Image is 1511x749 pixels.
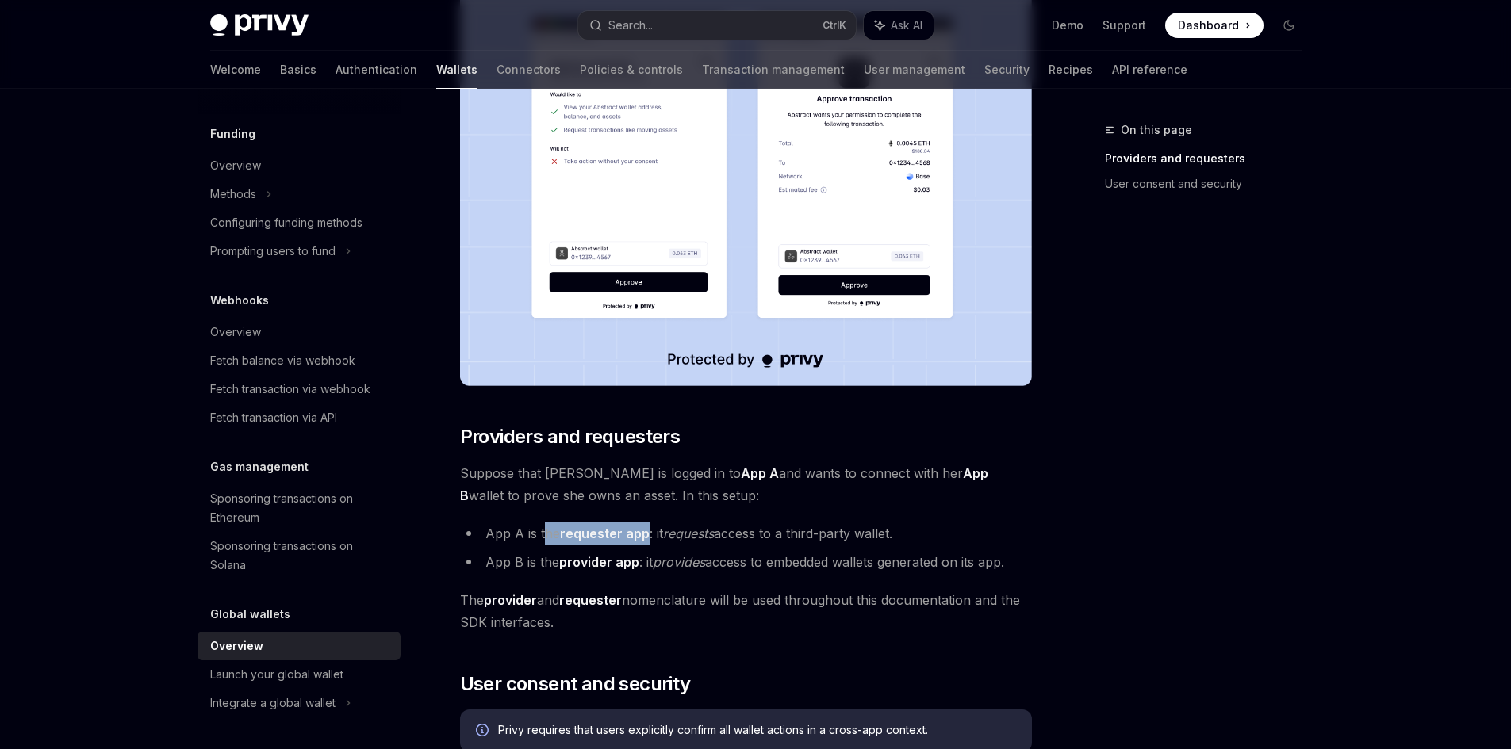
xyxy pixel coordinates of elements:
span: Ask AI [891,17,922,33]
div: Configuring funding methods [210,213,362,232]
div: Fetch balance via webhook [210,351,355,370]
a: User management [864,51,965,89]
strong: requester app [560,525,650,541]
a: Welcome [210,51,261,89]
img: dark logo [210,14,309,36]
a: Wallets [436,51,477,89]
div: Overview [210,156,261,175]
strong: requester [559,592,622,608]
button: Ask AI [864,11,934,40]
button: Toggle dark mode [1276,13,1302,38]
div: Prompting users to fund [210,242,336,261]
span: Dashboard [1178,17,1239,33]
h5: Webhooks [210,291,269,310]
span: Providers and requesters [460,424,681,449]
div: Launch your global wallet [210,665,343,684]
div: Sponsoring transactions on Ethereum [210,489,391,527]
a: Providers and requesters [1105,146,1314,171]
span: Ctrl K [823,19,846,32]
a: Dashboard [1165,13,1264,38]
button: Search...CtrlK [578,11,856,40]
strong: App B [460,465,988,503]
a: Transaction management [702,51,845,89]
a: Fetch balance via webhook [198,346,401,375]
div: Fetch transaction via API [210,408,337,427]
div: Search... [608,16,653,35]
a: Connectors [497,51,561,89]
h5: Global wallets [210,605,290,624]
a: Policies & controls [580,51,683,89]
span: On this page [1121,120,1192,139]
a: Support [1103,17,1146,33]
a: Overview [198,318,401,346]
li: App B is the : it access to embedded wallets generated on its app. [460,551,1032,573]
a: Authentication [336,51,417,89]
a: User consent and security [1105,171,1314,197]
span: The and nomenclature will be used throughout this documentation and the SDK interfaces. [460,589,1032,633]
li: App A is the : it access to a third-party wallet. [460,522,1032,545]
h5: Funding [210,124,255,143]
a: Overview [198,632,401,660]
a: API reference [1112,51,1187,89]
svg: Info [476,724,492,739]
a: Overview [198,151,401,180]
span: Suppose that [PERSON_NAME] is logged in to and wants to connect with her wallet to prove she owns... [460,462,1032,506]
a: Demo [1052,17,1083,33]
div: Sponsoring transactions on Solana [210,537,391,575]
div: Fetch transaction via webhook [210,380,370,399]
a: Configuring funding methods [198,208,401,237]
span: User consent and security [460,671,691,697]
em: requests [663,525,714,541]
a: Fetch transaction via API [198,403,401,432]
div: Methods [210,185,256,204]
h5: Gas management [210,457,309,476]
a: Security [984,51,1030,89]
a: Launch your global wallet [198,660,401,689]
a: Recipes [1049,51,1093,89]
div: Overview [210,323,261,342]
strong: provider [484,592,537,608]
em: provides [653,554,705,570]
a: Sponsoring transactions on Ethereum [198,484,401,532]
strong: App A [741,465,779,481]
a: Fetch transaction via webhook [198,375,401,403]
strong: provider app [559,554,639,570]
div: Overview [210,636,263,655]
div: Privy requires that users explicitly confirm all wallet actions in a cross-app context. [498,722,1016,739]
div: Integrate a global wallet [210,694,336,713]
a: Sponsoring transactions on Solana [198,532,401,579]
a: Basics [280,51,316,89]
